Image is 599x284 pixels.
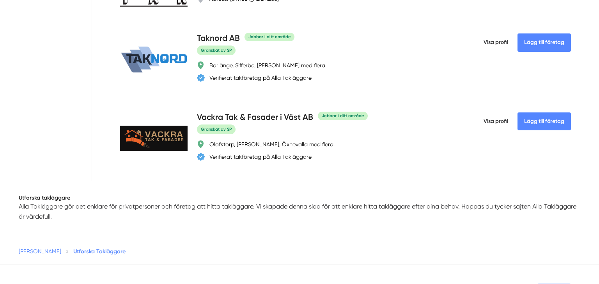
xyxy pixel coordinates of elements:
img: Taknord AB [120,46,188,73]
span: Visa profil [484,32,508,53]
h4: Vackra Tak & Fasader i Väst AB [197,111,313,124]
span: Visa profil [484,111,508,131]
: Lägg till företag [517,112,571,130]
div: Borlänge, Sifferbo, [PERSON_NAME] med flera. [209,61,326,69]
: Lägg till företag [517,33,571,51]
span: Granskat av SP [197,46,236,55]
span: » [66,247,69,255]
p: Alla Takläggare gör det enklare för privatpersoner och företag att hitta takläggare. Vi skapade d... [19,202,580,221]
h1: Utforska takläggare [19,194,580,202]
nav: Breadcrumb [19,247,580,255]
div: Jobbar i ditt område [245,33,294,41]
a: [PERSON_NAME] [19,248,61,254]
h4: Taknord AB [197,32,240,45]
div: Jobbar i ditt område [318,112,368,120]
div: Verifierat takföretag på Alla Takläggare [209,74,312,82]
div: Verifierat takföretag på Alla Takläggare [209,153,312,161]
a: Utforska Takläggare [73,248,126,255]
span: Granskat av SP [197,124,236,134]
div: Olofstorp, [PERSON_NAME], Öxnevalla med flera. [209,140,335,148]
img: Vackra Tak & Fasader i Väst AB [120,126,188,151]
